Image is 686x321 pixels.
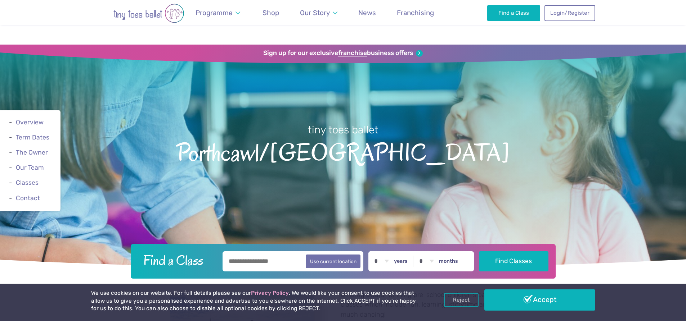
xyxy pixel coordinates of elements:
[394,4,438,21] a: Franchising
[439,258,458,265] label: months
[358,9,376,17] span: News
[306,254,361,268] button: Use current location
[263,9,279,17] span: Shop
[16,149,48,156] a: The Owner
[355,4,380,21] a: News
[91,4,206,23] img: tiny toes ballet
[16,164,44,171] a: Our Team
[16,194,40,202] a: Contact
[308,124,378,136] small: tiny toes ballet
[338,49,367,57] strong: franchise
[16,134,49,141] a: Term Dates
[13,137,673,166] span: Porthcawl/[GEOGRAPHIC_DATA]
[16,119,44,126] a: Overview
[16,179,39,187] a: Classes
[192,4,244,21] a: Programme
[196,9,233,17] span: Programme
[394,258,408,265] label: years
[300,9,330,17] span: Our Story
[263,49,423,57] a: Sign up for our exclusivefranchisebusiness offers
[487,5,540,21] a: Find a Class
[251,290,289,296] a: Privacy Policy
[444,293,479,307] a: Reject
[296,4,341,21] a: Our Story
[484,289,595,310] a: Accept
[479,251,548,271] button: Find Classes
[138,251,218,269] h2: Find a Class
[544,5,595,21] a: Login/Register
[91,289,419,313] p: We use cookies on our website. For full details please see our . We would like your consent to us...
[259,4,283,21] a: Shop
[397,9,434,17] span: Franchising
